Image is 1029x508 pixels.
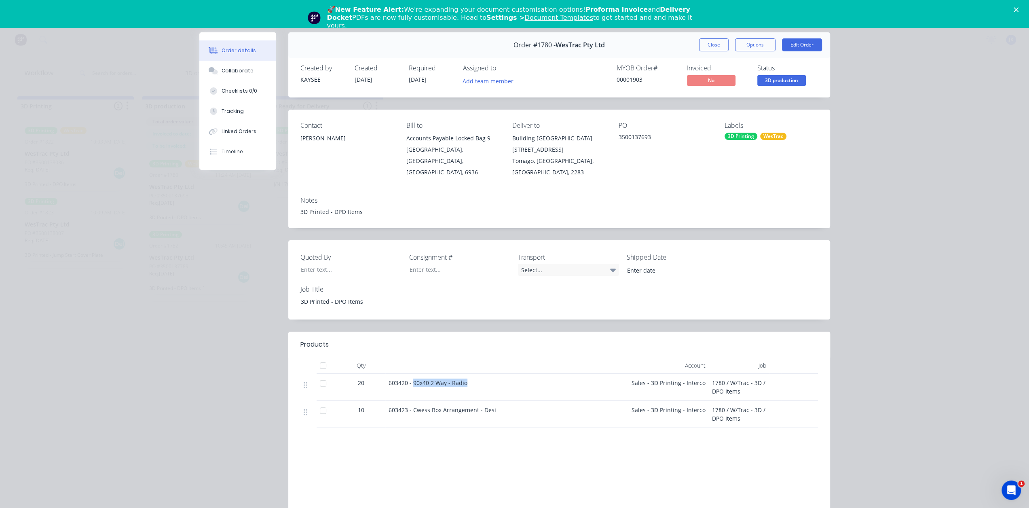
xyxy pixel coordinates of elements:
span: [DATE] [355,76,372,83]
div: Accounts Payable Locked Bag 9[GEOGRAPHIC_DATA], [GEOGRAPHIC_DATA], [GEOGRAPHIC_DATA], 6936 [406,133,499,178]
div: Order details [222,47,256,54]
div: Building [GEOGRAPHIC_DATA][STREET_ADDRESS] [512,133,605,155]
div: Job [709,358,769,374]
div: Notes [300,197,818,204]
button: Add team member [458,75,518,86]
iframe: Intercom live chat [1002,480,1021,500]
div: 3D Printed - DPO Items [294,296,395,307]
span: No [687,75,735,85]
div: MYOB Order # [617,64,677,72]
div: Tomago, [GEOGRAPHIC_DATA], [GEOGRAPHIC_DATA], 2283 [512,155,605,178]
span: 603423 - Cwess Box Arrangement - Desi [389,406,496,414]
div: Created [355,64,399,72]
button: Collaborate [199,61,276,81]
div: Bill to [406,122,499,129]
div: Collaborate [222,67,254,74]
div: Products [300,340,329,349]
span: 603420 - 90x40 2 Way - Radio [389,379,467,387]
button: Linked Orders [199,121,276,142]
div: PO [619,122,712,129]
span: 10 [358,406,364,414]
div: Required [409,64,453,72]
img: Profile image for Team [308,11,321,24]
label: Consignment # [409,252,510,262]
button: Tracking [199,101,276,121]
button: Close [699,38,729,51]
span: 3D production [757,75,806,85]
div: Sales - 3D Printing - Interco [628,401,709,428]
button: Timeline [199,142,276,162]
button: Options [735,38,775,51]
label: Job Title [300,284,401,294]
div: Linked Orders [222,128,256,135]
div: Sales - 3D Printing - Interco [628,374,709,401]
div: Checklists 0/0 [222,87,257,95]
div: 3D Printed - DPO Items [300,207,818,216]
div: 00001903 [617,75,677,84]
div: Tracking [222,108,244,115]
div: WesTrac [760,133,786,140]
div: Created by [300,64,345,72]
div: 3500137693 [619,133,712,144]
div: Timeline [222,148,243,155]
div: Qty [337,358,385,374]
div: 1780 / W/Trac - 3D / DPO Items [709,374,769,401]
a: Document Templates [524,14,593,21]
b: Settings > [486,14,593,21]
div: Status [757,64,818,72]
div: Assigned to [463,64,544,72]
input: Enter date [621,264,722,276]
div: 3D Printing [725,133,757,140]
div: Account [628,358,709,374]
div: 🚀 We're expanding your document customisation options! and PDFs are now fully customisable. Head ... [327,6,709,30]
div: Accounts Payable Locked Bag 9 [406,133,499,144]
div: Contact [300,122,393,129]
div: Labels [725,122,818,129]
button: Edit Order [782,38,822,51]
div: [GEOGRAPHIC_DATA], [GEOGRAPHIC_DATA], [GEOGRAPHIC_DATA], 6936 [406,144,499,178]
label: Quoted By [300,252,401,262]
button: Order details [199,40,276,61]
b: New Feature Alert: [335,6,404,13]
b: Proforma Invoice [585,6,648,13]
b: Delivery Docket [327,6,690,21]
div: KAYSEE [300,75,345,84]
label: Transport [518,252,619,262]
div: Deliver to [512,122,605,129]
div: [PERSON_NAME] [300,133,393,159]
span: WesTrac Pty Ltd [556,41,605,49]
div: [PERSON_NAME] [300,133,393,144]
div: Select... [518,264,619,276]
span: 1 [1018,480,1025,487]
span: [DATE] [409,76,427,83]
label: Shipped Date [627,252,728,262]
div: Close [1014,7,1022,12]
button: Checklists 0/0 [199,81,276,101]
div: 1780 / W/Trac - 3D / DPO Items [709,401,769,428]
button: Add team member [463,75,518,86]
button: 3D production [757,75,806,87]
div: Building [GEOGRAPHIC_DATA][STREET_ADDRESS]Tomago, [GEOGRAPHIC_DATA], [GEOGRAPHIC_DATA], 2283 [512,133,605,178]
span: Order #1780 - [513,41,556,49]
div: Invoiced [687,64,748,72]
span: 20 [358,379,364,387]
